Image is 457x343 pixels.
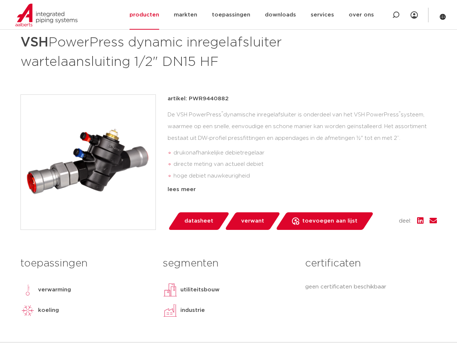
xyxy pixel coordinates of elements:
img: verwarming [20,283,35,297]
span: verwant [241,215,264,227]
span: toevoegen aan lijst [302,215,357,227]
li: directe meting van actueel debiet [173,159,437,170]
p: industrie [180,306,205,315]
h3: certificaten [305,256,437,271]
sup: ® [399,111,401,115]
p: geen certificaten beschikbaar [305,283,437,291]
h1: PowerPress dynamic inregelafsluiter wartelaansluiting 1/2" DN15 HF [20,31,295,71]
a: datasheet [168,212,230,230]
a: verwant [224,212,281,230]
sup: ® [221,111,223,115]
p: artikel: PWR9440882 [168,94,229,103]
li: drukonafhankelijke debietregelaar [173,147,437,159]
span: deel: [399,217,411,225]
p: verwarming [38,286,71,294]
span: datasheet [184,215,213,227]
p: koeling [38,306,59,315]
img: koeling [20,303,35,318]
h3: segmenten [163,256,294,271]
img: utiliteitsbouw [163,283,177,297]
div: lees meer [168,185,437,194]
h3: toepassingen [20,256,152,271]
img: industrie [163,303,177,318]
li: systeem gemakkelijk te spoelen dankzij verwijderbare cartridge [173,182,437,194]
p: utiliteitsbouw [180,286,220,294]
div: De VSH PowerPress dynamische inregelafsluiter is onderdeel van het VSH PowerPress systeem, waarme... [168,109,437,182]
li: hoge debiet nauwkeurigheid [173,170,437,182]
img: Product Image for VSH PowerPress dynamic inregelafsluiter wartelaansluiting 1/2" DN15 HF [21,95,156,230]
strong: VSH [20,36,48,49]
